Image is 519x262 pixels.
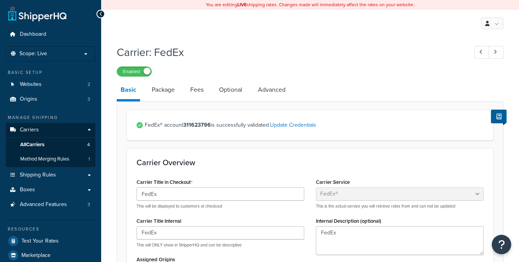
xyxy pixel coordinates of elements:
span: 3 [88,96,90,103]
li: Method Merging Rules [6,152,95,166]
span: Scope: Live [19,51,47,57]
a: AllCarriers4 [6,138,95,152]
a: Next Record [489,46,504,59]
span: FedEx® account is successfully validated. [145,120,484,131]
a: Method Merging Rules1 [6,152,95,166]
h3: Carrier Overview [137,158,484,167]
button: Open Resource Center [492,235,511,254]
li: Carriers [6,123,95,167]
textarea: FedEx [316,226,484,255]
li: Origins [6,92,95,107]
button: Show Help Docs [491,110,507,123]
span: Websites [20,81,42,88]
p: This will ONLY show in ShipperHQ and can be descriptive [137,242,304,248]
b: LIVE [237,1,247,8]
a: Advanced Features3 [6,197,95,212]
li: Websites [6,77,95,92]
a: Package [148,80,179,99]
h1: Carrier: FedEx [117,45,460,60]
a: Optional [215,80,246,99]
a: Carriers [6,123,95,137]
label: Carrier Title in Checkout [137,179,193,185]
div: Basic Setup [6,69,95,76]
span: Shipping Rules [20,172,56,178]
span: Carriers [20,127,39,133]
label: Internal Description (optional) [316,218,381,224]
span: Origins [20,96,37,103]
span: 2 [88,81,90,88]
label: Enabled [117,67,151,76]
a: Previous Record [474,46,489,59]
a: Test Your Rates [6,234,95,248]
a: Basic [117,80,140,101]
span: Dashboard [20,31,46,38]
span: Test Your Rates [21,238,59,245]
a: Update Credentials [270,121,316,129]
span: 3 [88,201,90,208]
p: This is the actual service you will retrieve rates from and can not be updated [316,203,484,209]
a: Websites2 [6,77,95,92]
span: Advanced Features [20,201,67,208]
span: Marketplace [21,252,51,259]
a: Shipping Rules [6,168,95,182]
a: Dashboard [6,27,95,42]
span: Boxes [20,187,35,193]
li: Advanced Features [6,197,95,212]
span: 4 [87,141,90,148]
label: Carrier Service [316,179,350,185]
label: Carrier Title Internal [137,218,181,224]
strong: 311623796 [183,121,211,129]
div: Manage Shipping [6,114,95,121]
a: Advanced [254,80,289,99]
p: This will be displayed to customers at checkout [137,203,304,209]
div: Resources [6,226,95,232]
a: Boxes [6,183,95,197]
span: 1 [88,156,90,162]
span: Method Merging Rules [20,156,69,162]
a: Fees [186,80,207,99]
span: All Carriers [20,141,44,148]
a: Origins3 [6,92,95,107]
